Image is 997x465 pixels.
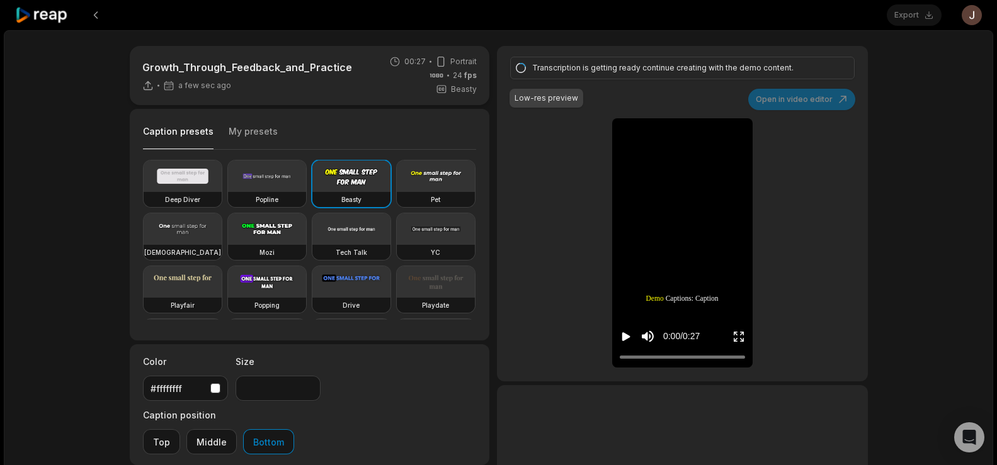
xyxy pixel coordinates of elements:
h3: Drive [343,300,360,310]
span: Beasty [451,84,477,95]
h3: Playfair [171,300,195,310]
span: Captions: [666,293,693,304]
button: Mute sound [640,328,656,344]
span: Portrait [450,56,477,67]
span: Demo [646,293,664,304]
h3: YC [431,247,440,257]
button: Top [143,429,180,454]
button: Middle [186,429,237,454]
div: 0:00 / 0:27 [663,330,700,343]
div: Low-res preview [515,92,578,104]
button: Bottom [243,429,294,454]
h3: Pet [431,194,440,204]
button: Play video [620,325,632,348]
h3: [DEMOGRAPHIC_DATA] [144,247,221,257]
span: 24 [453,70,477,81]
button: #ffffffff [143,376,228,401]
h3: Beasty [341,194,362,204]
button: Caption presets [143,125,214,150]
label: Color [143,355,228,368]
h3: Popping [254,300,280,310]
h3: Mozi [259,247,275,257]
label: Caption position [143,408,294,422]
div: Transcription is getting ready continue creating with the demo content. [532,62,828,74]
button: My presets [229,125,278,149]
label: Size [236,355,321,368]
h3: Deep Diver [165,194,200,204]
span: Caption [695,293,719,304]
span: fps [464,70,477,80]
button: Enter Fullscreen [732,325,745,348]
div: #ffffffff [151,382,205,395]
p: Growth_Through_Feedback_and_Practice [142,60,352,75]
span: 00:27 [404,56,426,67]
h3: Tech Talk [336,247,367,257]
h3: Popline [256,194,278,204]
div: Open Intercom Messenger [954,422,984,452]
span: a few sec ago [178,81,231,91]
h3: Playdate [422,300,449,310]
